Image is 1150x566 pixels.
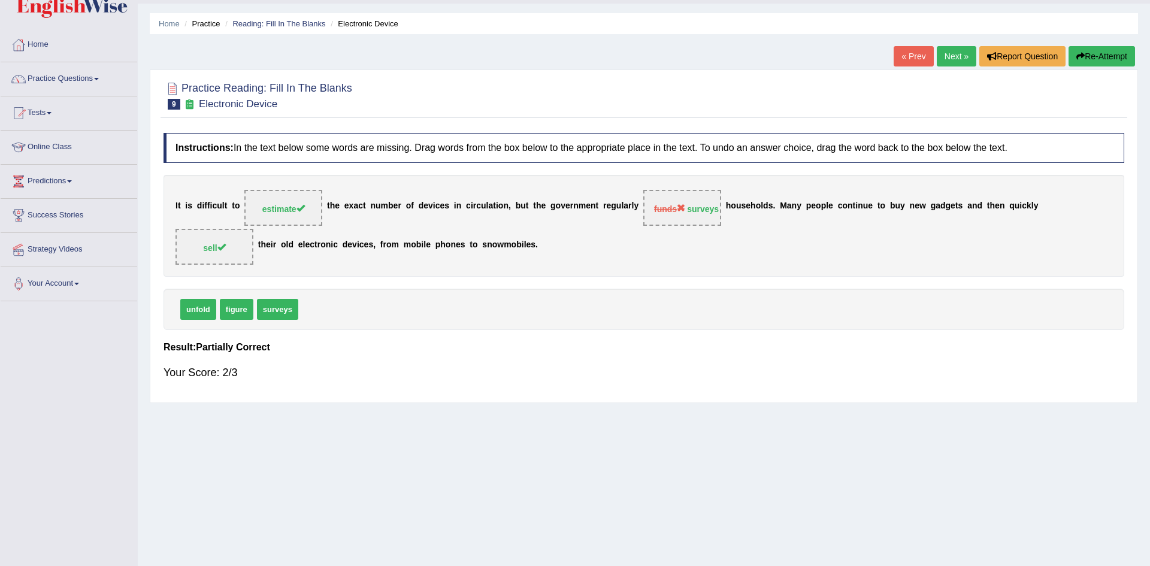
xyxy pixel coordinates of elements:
[364,240,369,249] b: e
[890,201,895,210] b: b
[257,299,298,320] span: surveys
[381,201,388,210] b: m
[838,201,843,210] b: c
[481,201,486,210] b: u
[756,201,761,210] b: o
[349,201,354,210] b: x
[541,201,546,210] b: e
[232,19,325,28] a: Reading: Fill In The Blanks
[486,201,489,210] b: l
[877,201,880,210] b: t
[821,201,827,210] b: p
[632,201,634,210] b: l
[611,201,616,210] b: g
[330,201,335,210] b: h
[972,201,978,210] b: n
[787,201,792,210] b: a
[376,201,381,210] b: u
[220,299,253,320] span: figure
[244,190,322,226] span: Drop target
[217,201,222,210] b: u
[288,240,293,249] b: d
[450,240,456,249] b: n
[398,201,401,210] b: r
[423,240,426,249] b: l
[175,201,178,210] b: I
[848,201,853,210] b: n
[1,131,137,161] a: Online Class
[456,240,461,249] b: e
[440,201,444,210] b: e
[1027,201,1031,210] b: k
[868,201,873,210] b: e
[433,201,435,210] b: i
[1015,201,1020,210] b: u
[328,18,398,29] li: Electronic Device
[273,240,276,249] b: r
[380,240,383,249] b: f
[842,201,848,210] b: o
[343,240,348,249] b: d
[573,201,579,210] b: n
[634,201,638,210] b: y
[347,240,352,249] b: e
[305,240,310,249] b: e
[1,199,137,229] a: Success Stories
[368,240,373,249] b: s
[1,165,137,195] a: Predictions
[570,201,573,210] b: r
[556,201,561,210] b: o
[406,201,411,210] b: o
[164,80,352,110] h2: Practice Reading: Fill In The Blanks
[736,201,742,210] b: u
[373,240,376,249] b: ,
[946,201,951,210] b: g
[232,201,235,210] b: t
[853,201,856,210] b: t
[235,201,240,210] b: o
[816,201,821,210] b: o
[1,267,137,297] a: Your Account
[164,133,1124,163] h4: In the text below some words are missing. Drag words from the box below to the appropriate place ...
[855,201,858,210] b: i
[327,201,330,210] b: t
[359,240,364,249] b: c
[411,201,414,210] b: f
[262,204,305,214] span: estimate
[763,201,768,210] b: d
[181,18,220,29] li: Practice
[207,201,210,210] b: f
[533,201,536,210] b: t
[643,190,721,226] span: Drop target
[333,240,338,249] b: c
[761,201,763,210] b: l
[624,201,628,210] b: a
[792,201,797,210] b: n
[550,201,556,210] b: g
[621,201,624,210] b: l
[428,201,433,210] b: v
[199,98,277,110] small: Electronic Device
[203,243,225,253] span: sell
[591,201,596,210] b: n
[394,201,398,210] b: e
[990,201,995,210] b: h
[828,201,833,210] b: e
[741,201,746,210] b: s
[210,201,213,210] b: i
[1,28,137,58] a: Home
[955,201,958,210] b: t
[579,201,586,210] b: m
[456,201,462,210] b: n
[164,358,1124,387] div: Your Score: 2/3
[281,240,286,249] b: o
[470,240,473,249] b: t
[357,240,359,249] b: i
[915,201,919,210] b: e
[492,240,498,249] b: o
[261,240,266,249] b: h
[258,240,261,249] b: t
[1019,201,1022,210] b: i
[687,204,719,214] strong: surveys
[535,240,538,249] b: .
